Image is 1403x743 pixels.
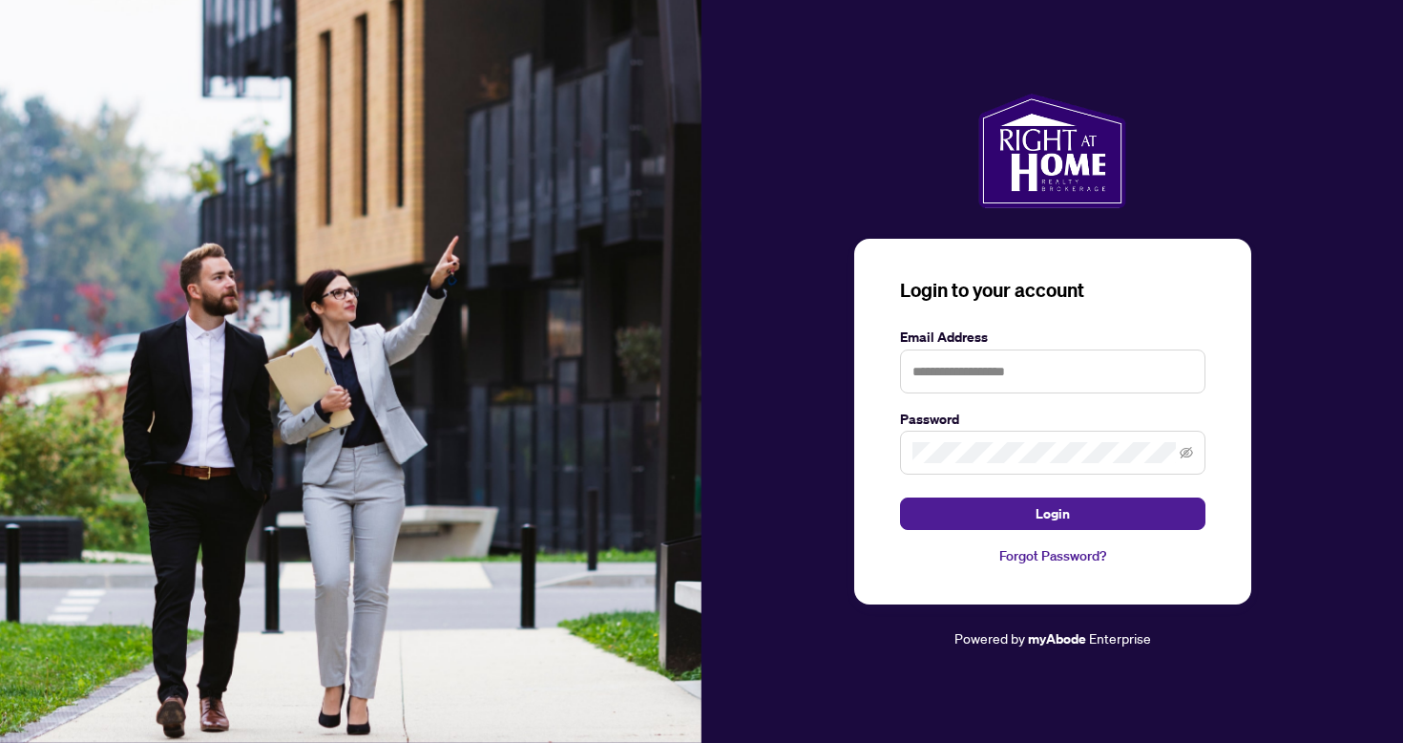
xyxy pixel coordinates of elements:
span: Powered by [954,629,1025,647]
a: Forgot Password? [900,545,1205,566]
span: Enterprise [1089,629,1151,647]
span: eye-invisible [1180,446,1193,459]
button: Login [900,498,1205,530]
span: Login [1036,499,1070,529]
img: ma-logo [978,94,1126,208]
label: Password [900,409,1205,430]
a: myAbode [1028,628,1086,649]
h3: Login to your account [900,277,1205,304]
label: Email Address [900,327,1205,348]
